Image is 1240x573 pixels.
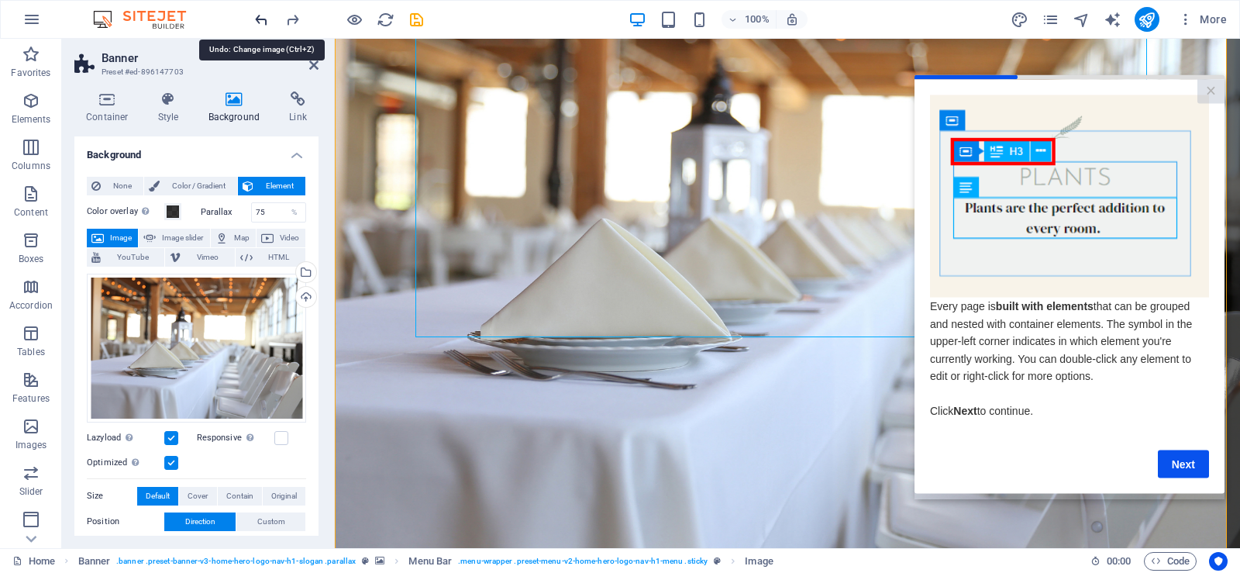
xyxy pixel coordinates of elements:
[277,91,319,124] h4: Link
[407,10,425,29] button: save
[12,392,50,405] p: Features
[185,513,215,531] span: Direction
[408,552,452,571] span: Click to select. Double-click to edit
[258,177,301,195] span: Element
[218,487,262,506] button: Contain
[1144,552,1197,571] button: Code
[243,375,294,403] a: Next
[74,136,319,164] h4: Background
[87,248,164,267] button: YouTube
[165,248,234,267] button: Vimeo
[15,330,39,342] span: Click
[197,91,278,124] h4: Background
[185,248,229,267] span: Vimeo
[257,229,305,247] button: Video
[257,513,285,531] span: Custom
[1178,12,1227,27] span: More
[263,487,305,506] button: Original
[139,229,209,247] button: Image slider
[116,552,356,571] span: . banner .preset-banner-v3-home-hero-logo-nav-h1-slogan .parallax
[87,229,138,247] button: Image
[102,65,288,79] h3: Preset #ed-896147703
[63,330,119,342] span: to continue.
[78,552,773,571] nav: breadcrumb
[39,330,62,342] span: Next
[1138,11,1156,29] i: Publish
[236,248,305,267] button: HTML
[1011,11,1028,29] i: Design (Ctrl+Alt+Y)
[146,487,170,506] span: Default
[714,557,721,565] i: This element is a customizable preset
[284,11,301,29] i: Redo: Change image (Ctrl+Y, ⌘+Y)
[375,557,384,565] i: This element contains a background
[278,229,301,247] span: Video
[144,177,237,195] button: Color / Gradient
[1042,11,1059,29] i: Pages (Ctrl+Alt+S)
[252,10,270,29] button: undo
[15,225,277,307] span: Every page is that can be grouped and nested with container elements. The symbol in the upper-lef...
[87,454,164,472] label: Optimized
[19,485,43,498] p: Slider
[458,552,708,571] span: . menu-wrapper .preset-menu-v2-home-hero-logo-nav-h1-menu .sticky
[12,552,55,571] a: Click to cancel selection. Double-click to open Pages
[1104,11,1121,29] i: AI Writer
[87,513,164,531] label: Position
[12,160,50,172] p: Columns
[81,225,179,237] strong: built with elements
[12,113,51,126] p: Elements
[17,346,45,358] p: Tables
[785,12,799,26] i: On resize automatically adjust zoom level to fit chosen device.
[1073,10,1091,29] button: navigator
[137,487,178,506] button: Default
[1011,10,1029,29] button: design
[1118,555,1120,567] span: :
[87,202,164,221] label: Color overlay
[15,439,47,451] p: Images
[284,203,305,222] div: %
[19,253,44,265] p: Boxes
[87,177,143,195] button: None
[362,557,369,565] i: This element is a customizable preset
[722,10,777,29] button: 100%
[283,10,301,29] button: redo
[283,5,310,29] a: Close modal
[11,67,50,79] p: Favorites
[105,177,139,195] span: None
[376,10,394,29] button: reload
[78,552,111,571] span: Click to select. Double-click to edit
[745,10,770,29] h6: 100%
[211,229,256,247] button: Map
[201,208,251,216] label: Parallax
[179,487,216,506] button: Cover
[164,177,232,195] span: Color / Gradient
[1042,10,1060,29] button: pages
[74,91,146,124] h4: Container
[197,429,274,447] label: Responsive
[105,248,160,267] span: YouTube
[1090,552,1131,571] h6: Session time
[146,91,197,124] h4: Style
[232,229,251,247] span: Map
[164,513,236,531] button: Direction
[236,513,305,531] button: Custom
[271,487,297,506] span: Original
[226,487,253,506] span: Contain
[87,429,164,447] label: Lazyload
[87,487,137,506] label: Size
[102,51,319,65] h2: Banner
[238,177,305,195] button: Element
[188,487,208,506] span: Cover
[1104,10,1122,29] button: text_generator
[14,206,48,219] p: Content
[160,229,205,247] span: Image slider
[1135,7,1159,32] button: publish
[9,299,53,312] p: Accordion
[1172,7,1233,32] button: More
[87,274,306,423] div: thomas-william-OAVqa8hQvWI-unsplash2.jpg
[108,229,133,247] span: Image
[1151,552,1190,571] span: Code
[257,248,301,267] span: HTML
[1107,552,1131,571] span: 00 00
[1209,552,1228,571] button: Usercentrics
[1073,11,1090,29] i: Navigator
